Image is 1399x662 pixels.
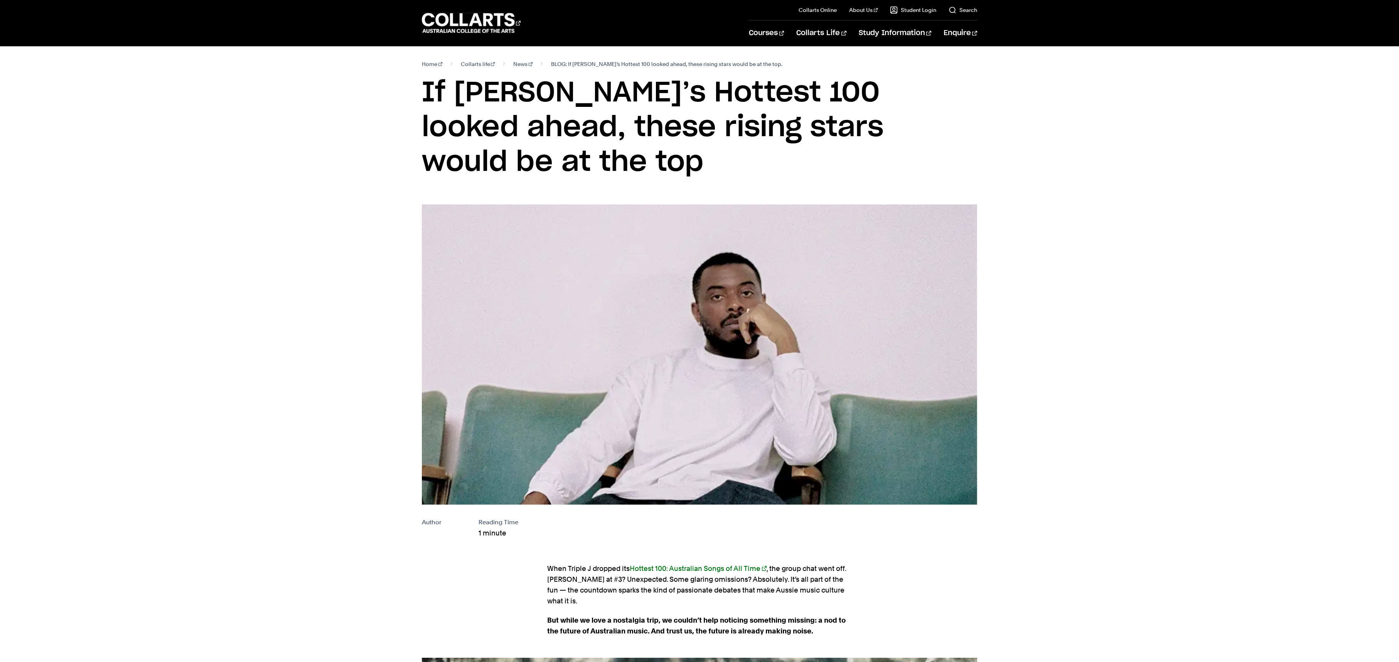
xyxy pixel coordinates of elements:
[513,59,533,69] a: News
[461,59,495,69] a: Collarts life
[630,564,767,572] a: Hottest 100: Australian Songs of All Time
[422,76,977,180] h1: If [PERSON_NAME]’s Hottest 100 looked ahead, these rising stars would be at the top
[859,20,931,46] a: Study Information
[547,563,852,606] p: When Triple J dropped its , the group chat went off. [PERSON_NAME] at #3? Unexpected. Some glarin...
[849,6,878,14] a: About Us
[799,6,837,14] a: Collarts Online
[551,59,782,69] span: BLOG: If [PERSON_NAME]’s Hottest 100 looked ahead, these rising stars would be at the top.
[479,517,518,528] p: Reading Time
[547,616,846,635] strong: But while we love a nostalgia trip, we couldn’t help noticing something missing: a nod to the fut...
[422,59,442,69] a: Home
[890,6,936,14] a: Student Login
[422,517,442,528] p: Author
[749,20,784,46] a: Courses
[422,12,521,34] div: Go to homepage
[949,6,977,14] a: Search
[479,528,518,539] p: 1 minute
[944,20,977,46] a: Enquire
[796,20,846,46] a: Collarts Life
